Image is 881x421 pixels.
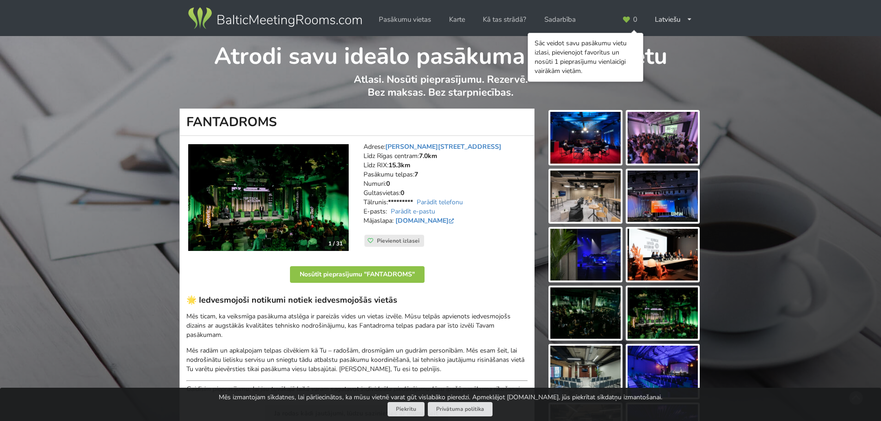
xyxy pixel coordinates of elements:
[186,384,521,393] em: Gaidīsim pieprasījumu, lai jau tuvākajā laikā varam sagatavot individuālu piedāvājumu Jūsu īpašā ...
[391,207,435,216] a: Parādīt e-pastu
[550,112,621,164] img: FANTADROMS | Rīga | Pasākumu vieta - galerijas bilde
[388,161,410,170] strong: 15.3km
[535,39,636,76] div: Sāc veidot savu pasākumu vietu izlasi, pievienojot favorītus un nosūti 1 pieprasījumu vienlaicīgi...
[179,109,535,136] h1: FANTADROMS
[628,346,698,397] img: FANTADROMS | Rīga | Pasākumu vieta - galerijas bilde
[428,402,493,416] a: Privātuma politika
[633,16,637,23] span: 0
[188,144,349,251] a: Konferenču centrs | Rīga | FANTADROMS 1 / 31
[628,287,698,339] img: FANTADROMS | Rīga | Pasākumu vieta - galerijas bilde
[377,237,419,244] span: Pievienot izlasei
[476,11,533,29] a: Kā tas strādā?
[550,287,621,339] img: FANTADROMS | Rīga | Pasākumu vieta - galerijas bilde
[414,170,418,179] strong: 7
[648,11,699,29] div: Latviešu
[628,112,698,164] img: FANTADROMS | Rīga | Pasākumu vieta - galerijas bilde
[419,152,437,160] strong: 7.0km
[395,216,456,225] a: [DOMAIN_NAME]
[628,229,698,281] img: FANTADROMS | Rīga | Pasākumu vieta - galerijas bilde
[550,171,621,222] img: FANTADROMS | Rīga | Pasākumu vieta - galerijas bilde
[186,346,528,374] p: Mēs radām un apkalpojam telpas cilvēkiem kā Tu – radošām, drosmīgām un gudrām personībām. Mēs esa...
[323,237,348,250] div: 1 / 31
[372,11,437,29] a: Pasākumu vietas
[180,36,701,71] h1: Atrodi savu ideālo pasākuma norises vietu
[188,144,349,251] img: Konferenču centrs | Rīga | FANTADROMS
[186,6,363,31] img: Baltic Meeting Rooms
[180,73,701,109] p: Atlasi. Nosūti pieprasījumu. Rezervē. Bez maksas. Bez starpniecības.
[385,142,501,151] a: [PERSON_NAME][STREET_ADDRESS]
[417,198,463,207] a: Parādīt telefonu
[186,312,528,340] p: Mēs ticam, ka veiksmīga pasākuma atslēga ir pareizās vides un vietas izvēle. Mūsu telpās apvienot...
[550,229,621,281] img: FANTADROMS | Rīga | Pasākumu vieta - galerijas bilde
[628,171,698,222] img: FANTADROMS | Rīga | Pasākumu vieta - galerijas bilde
[290,266,425,283] button: Nosūtīt pieprasījumu "FANTADROMS"
[400,189,404,197] strong: 0
[550,346,621,397] img: FANTADROMS | Rīga | Pasākumu vieta - galerijas bilde
[388,402,425,416] button: Piekrītu
[186,295,528,305] h3: 🌟 Iedvesmojoši notikumi notiek iedvesmojošās vietās
[363,142,528,235] address: Adrese: Līdz Rīgas centram: Līdz RIX: Pasākumu telpas: Numuri: Gultasvietas: Tālrunis: E-pasts: M...
[386,179,390,188] strong: 0
[538,11,582,29] a: Sadarbība
[443,11,472,29] a: Karte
